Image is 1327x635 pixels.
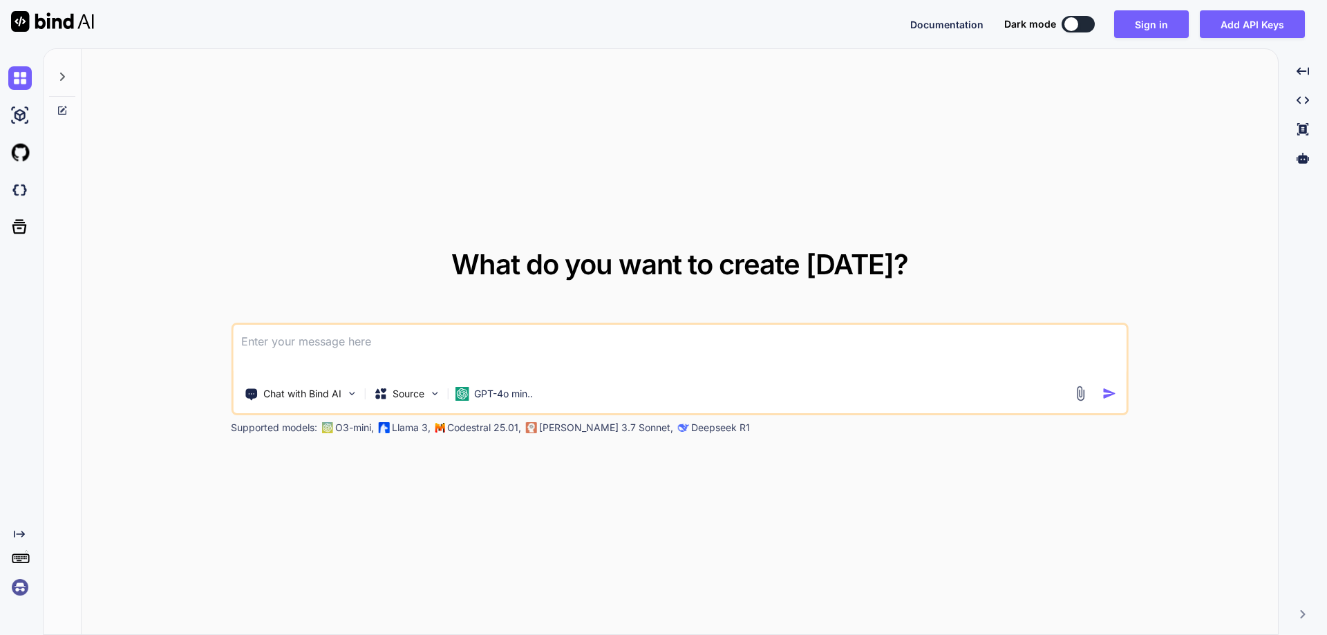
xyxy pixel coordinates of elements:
img: githubLight [8,141,32,164]
button: Add API Keys [1200,10,1305,38]
img: Bind AI [11,11,94,32]
p: Chat with Bind AI [263,387,341,401]
img: GPT-4 [321,422,332,433]
button: Documentation [910,17,984,32]
img: chat [8,66,32,90]
span: Documentation [910,19,984,30]
img: signin [8,576,32,599]
img: darkCloudIdeIcon [8,178,32,202]
p: Deepseek R1 [691,421,750,435]
img: Pick Tools [346,388,357,399]
img: Llama2 [378,422,389,433]
img: Pick Models [429,388,440,399]
span: Dark mode [1004,17,1056,31]
img: Mistral-AI [435,423,444,433]
p: Source [393,387,424,401]
img: claude [677,422,688,433]
p: Llama 3, [392,421,431,435]
p: Codestral 25.01, [447,421,521,435]
img: icon [1102,386,1117,401]
button: Sign in [1114,10,1189,38]
img: attachment [1073,386,1089,401]
p: [PERSON_NAME] 3.7 Sonnet, [539,421,673,435]
p: O3-mini, [335,421,374,435]
span: What do you want to create [DATE]? [451,247,908,281]
img: GPT-4o mini [455,387,469,401]
img: ai-studio [8,104,32,127]
img: claude [525,422,536,433]
p: GPT-4o min.. [474,387,533,401]
p: Supported models: [231,421,317,435]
